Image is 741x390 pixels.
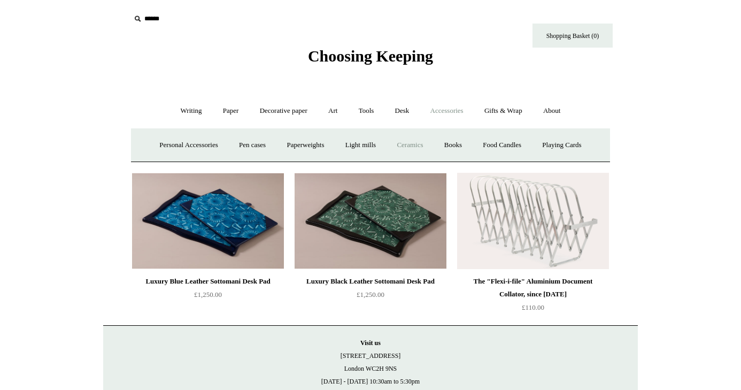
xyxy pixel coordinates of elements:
a: Desk [385,97,419,125]
a: The "Flexi-i-file" Aluminium Document Collator, since 1941 The "Flexi-i-file" Aluminium Document ... [457,173,609,269]
span: £110.00 [522,303,544,311]
a: Decorative paper [250,97,317,125]
div: Luxury Blue Leather Sottomani Desk Pad [135,275,281,288]
a: Food Candles [473,131,531,159]
a: About [534,97,570,125]
a: Luxury Black Leather Sottomani Desk Pad Luxury Black Leather Sottomani Desk Pad [295,173,446,269]
span: Choosing Keeping [308,47,433,65]
img: Luxury Black Leather Sottomani Desk Pad [295,173,446,269]
a: The "Flexi-i-file" Aluminium Document Collator, since [DATE] £110.00 [457,275,609,319]
img: Luxury Blue Leather Sottomani Desk Pad [132,173,284,269]
a: Playing Cards [532,131,591,159]
a: Luxury Blue Leather Sottomani Desk Pad £1,250.00 [132,275,284,319]
div: The "Flexi-i-file" Aluminium Document Collator, since [DATE] [460,275,606,301]
a: Pen cases [229,131,275,159]
a: Writing [171,97,212,125]
a: Accessories [421,97,473,125]
a: Shopping Basket (0) [532,24,613,48]
strong: Visit us [360,339,381,347]
a: Ceramics [387,131,433,159]
a: Gifts & Wrap [475,97,532,125]
a: Luxury Black Leather Sottomani Desk Pad £1,250.00 [295,275,446,319]
a: Light mills [336,131,385,159]
img: The "Flexi-i-file" Aluminium Document Collator, since 1941 [457,173,609,269]
a: Books [435,131,472,159]
a: Art [319,97,347,125]
a: Luxury Blue Leather Sottomani Desk Pad Luxury Blue Leather Sottomani Desk Pad [132,173,284,269]
span: £1,250.00 [357,290,384,299]
a: Paperweights [277,131,334,159]
a: Paper [213,97,249,125]
div: Luxury Black Leather Sottomani Desk Pad [297,275,444,288]
span: £1,250.00 [194,290,222,299]
a: Personal Accessories [150,131,227,159]
a: Choosing Keeping [308,56,433,63]
a: Tools [349,97,384,125]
